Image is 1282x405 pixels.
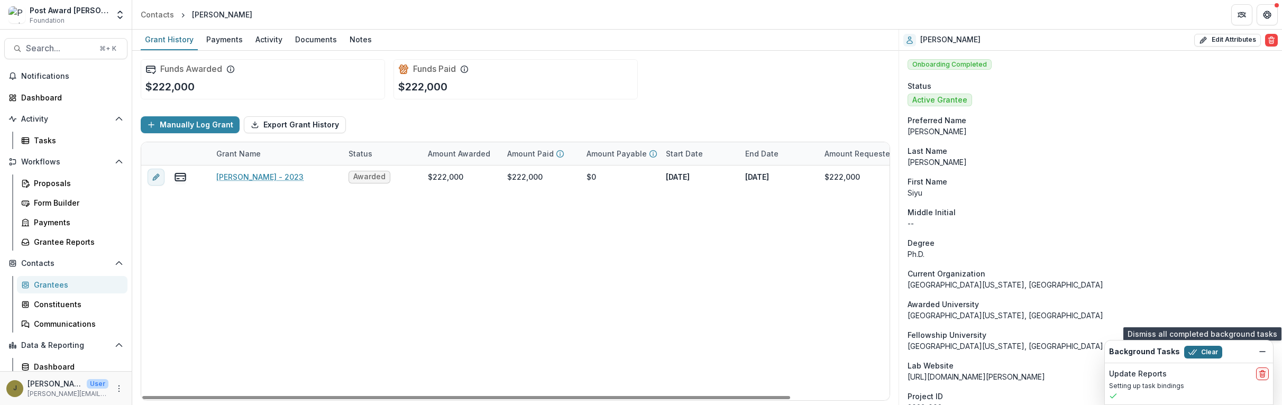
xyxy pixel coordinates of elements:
p: Amount Payable [587,148,647,159]
button: view-payments [174,171,187,183]
span: Search... [26,43,93,53]
div: Grant Name [210,142,342,165]
nav: breadcrumb [136,7,257,22]
div: [PERSON_NAME] [192,9,252,20]
div: Amount Requested [818,142,924,165]
a: Documents [291,30,341,50]
button: Open Data & Reporting [4,337,127,354]
div: $222,000 [428,171,463,182]
p: [PERSON_NAME] [908,157,1274,168]
div: Payments [202,32,247,47]
button: delete [1256,367,1269,380]
button: Clear [1184,346,1222,358]
span: Notifications [21,72,123,81]
span: Workflows [21,158,111,167]
div: Activity [251,32,287,47]
button: Open Activity [4,111,127,127]
a: Payments [17,214,127,231]
img: Post Award Jane Coffin Childs Memorial Fund [8,6,25,23]
h2: Funds Paid [413,64,456,74]
div: Grant Name [210,148,267,159]
div: End Date [739,142,818,165]
button: Manually Log Grant [141,116,240,133]
h2: Funds Awarded [160,64,222,74]
span: Active Grantee [912,96,967,105]
p: [GEOGRAPHIC_DATA][US_STATE], [GEOGRAPHIC_DATA] [908,279,1274,290]
div: Start Date [660,142,739,165]
span: Awarded University [908,299,979,310]
div: Notes [345,32,376,47]
div: Grantee Reports [34,236,119,247]
h2: Update Reports [1109,370,1167,379]
button: Open entity switcher [113,4,127,25]
div: $222,000 [825,171,860,182]
p: [GEOGRAPHIC_DATA][US_STATE], [GEOGRAPHIC_DATA] [908,340,1274,352]
div: Grant History [141,32,198,47]
a: Tasks [17,132,127,149]
div: Documents [291,32,341,47]
a: Form Builder [17,194,127,211]
div: Dashboard [21,92,119,103]
p: Siyu [908,187,1274,198]
button: edit [148,169,164,186]
a: [PERSON_NAME] - 2023 [216,171,304,182]
div: [PERSON_NAME] [908,126,1274,137]
button: More [113,382,125,395]
span: Status [908,80,931,91]
span: Middle Initial [908,207,956,218]
a: Grantee Reports [17,233,127,251]
span: Last Name [908,145,947,157]
span: Onboarding Completed [908,59,992,70]
a: Contacts [136,7,178,22]
div: Amount Awarded [422,142,501,165]
span: Lab Website [908,360,954,371]
button: Partners [1231,4,1252,25]
p: [PERSON_NAME] [28,378,83,389]
div: Contacts [141,9,174,20]
a: Constituents [17,296,127,313]
div: Communications [34,318,119,329]
p: [DATE] [745,171,769,182]
a: Dashboard [17,358,127,375]
div: $222,000 [507,171,543,182]
button: Notifications [4,68,127,85]
a: Communications [17,315,127,333]
p: $222,000 [398,79,447,95]
p: User [87,379,108,389]
p: Ph.D. [908,248,1274,260]
span: Preferred Name [908,115,966,126]
p: Setting up task bindings [1109,381,1269,391]
span: Awarded [353,172,386,181]
div: Status [342,142,422,165]
div: End Date [739,148,785,159]
button: Edit Attributes [1194,34,1261,47]
button: Open Contacts [4,255,127,272]
div: Amount Paid [501,142,580,165]
div: Proposals [34,178,119,189]
h2: Background Tasks [1109,347,1180,356]
a: Proposals [17,174,127,192]
span: Foundation [30,16,65,25]
div: Post Award [PERSON_NAME] Childs Memorial Fund [30,5,108,16]
button: Open Workflows [4,153,127,170]
p: [GEOGRAPHIC_DATA][US_STATE], [GEOGRAPHIC_DATA] [908,310,1274,321]
p: [DATE] [666,171,690,182]
p: [PERSON_NAME][EMAIL_ADDRESS][PERSON_NAME][DOMAIN_NAME] [28,389,108,399]
span: Degree [908,237,935,248]
div: Status [342,148,379,159]
div: Constituents [34,299,119,310]
h2: [PERSON_NAME] [920,35,981,44]
a: Notes [345,30,376,50]
button: Get Help [1257,4,1278,25]
span: Current Organization [908,268,985,279]
div: Amount Payable [580,142,660,165]
div: ⌘ + K [97,43,118,54]
div: Amount Awarded [422,148,497,159]
span: Fellowship University [908,329,986,340]
div: Start Date [660,148,709,159]
a: Activity [251,30,287,50]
